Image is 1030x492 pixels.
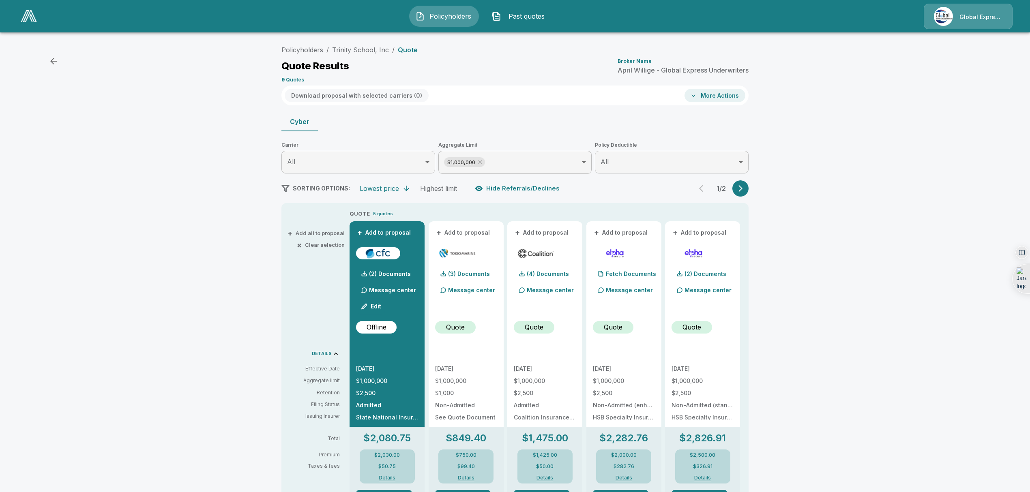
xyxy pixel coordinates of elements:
[690,453,715,458] p: $2,500.00
[682,322,701,332] p: Quote
[517,247,555,259] img: coalitioncyberadmitted
[356,402,418,408] p: Admitted
[281,45,418,55] nav: breadcrumb
[435,228,492,237] button: +Add to proposal
[415,11,425,21] img: Policyholders Icon
[593,378,655,384] p: $1,000,000
[356,415,418,420] p: State National Insurance Company Inc.
[685,89,745,102] button: More Actions
[529,475,561,480] button: Details
[288,401,340,408] p: Filing Status
[371,475,403,480] button: Details
[525,322,543,332] p: Quote
[599,433,648,443] p: $2,282.76
[436,230,441,235] span: +
[288,436,346,441] p: Total
[672,228,728,237] button: +Add to proposal
[367,322,386,332] p: Offline
[446,433,486,443] p: $849.40
[358,298,385,314] button: Edit
[435,415,497,420] p: See Quote Document
[522,433,568,443] p: $1,475.00
[448,286,495,294] p: Message center
[428,11,473,21] span: Policyholders
[514,390,576,396] p: $2,500
[435,366,497,372] p: [DATE]
[536,464,554,469] p: $50.00
[363,433,411,443] p: $2,080.75
[356,228,413,237] button: +Add to proposal
[713,185,729,192] p: 1 / 2
[448,271,490,277] p: (3) Documents
[673,230,678,235] span: +
[595,141,749,149] span: Policy Deductible
[450,475,482,480] button: Details
[607,475,640,480] button: Details
[601,158,609,166] span: All
[356,366,418,372] p: [DATE]
[435,390,497,396] p: $1,000
[596,247,634,259] img: elphacyberenhanced
[312,351,332,356] p: DETAILS
[288,452,346,457] p: Premium
[369,286,416,294] p: Message center
[398,47,418,53] p: Quote
[285,89,429,102] button: Download proposal with selected carriers (0)
[593,390,655,396] p: $2,500
[606,271,656,277] p: Fetch Documents
[409,6,479,27] button: Policyholders IconPolicyholders
[281,141,435,149] span: Carrier
[378,464,396,469] p: $50.75
[298,242,345,248] button: ×Clear selection
[527,271,569,277] p: (4) Documents
[289,231,345,236] button: +Add all to proposal
[693,464,712,469] p: $326.91
[373,210,393,217] p: 5 quotes
[281,61,349,71] p: Quote Results
[435,378,497,384] p: $1,000,000
[611,453,637,458] p: $2,000.00
[514,415,576,420] p: Coalition Insurance Solutions
[392,45,395,55] li: /
[332,46,389,54] a: Trinity School, Inc
[456,453,476,458] p: $750.00
[685,286,732,294] p: Message center
[672,402,734,408] p: Non-Admitted (standard)
[593,402,655,408] p: Non-Admitted (enhanced)
[618,59,652,64] p: Broker Name
[288,365,340,372] p: Effective Date
[514,366,576,372] p: [DATE]
[679,433,726,443] p: $2,826.91
[687,475,719,480] button: Details
[374,453,400,458] p: $2,030.00
[606,286,653,294] p: Message center
[672,378,734,384] p: $1,000,000
[672,366,734,372] p: [DATE]
[420,184,457,193] div: Highest limit
[357,230,362,235] span: +
[485,6,555,27] a: Past quotes IconPast quotes
[614,464,634,469] p: $282.76
[457,464,475,469] p: $99.40
[438,141,592,149] span: Aggregate Limit
[514,378,576,384] p: $1,000,000
[350,210,370,218] p: QUOTE
[672,415,734,420] p: HSB Specialty Insurance Company: rated "A++" by A.M. Best (20%), AXIS Surplus Insurance Company: ...
[934,7,953,26] img: Agency Icon
[288,413,340,420] p: Issuing Insurer
[446,322,465,332] p: Quote
[360,184,399,193] div: Lowest price
[288,377,340,384] p: Aggregate limit
[504,11,549,21] span: Past quotes
[593,366,655,372] p: [DATE]
[594,230,599,235] span: +
[281,77,304,82] p: 9 Quotes
[356,378,418,384] p: $1,000,000
[618,67,749,73] p: April Willige - Global Express Underwriters
[435,402,497,408] p: Non-Admitted
[473,181,563,196] button: Hide Referrals/Declines
[959,13,1002,21] p: Global Express Underwriters
[356,390,418,396] p: $2,500
[444,158,479,167] span: $1,000,000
